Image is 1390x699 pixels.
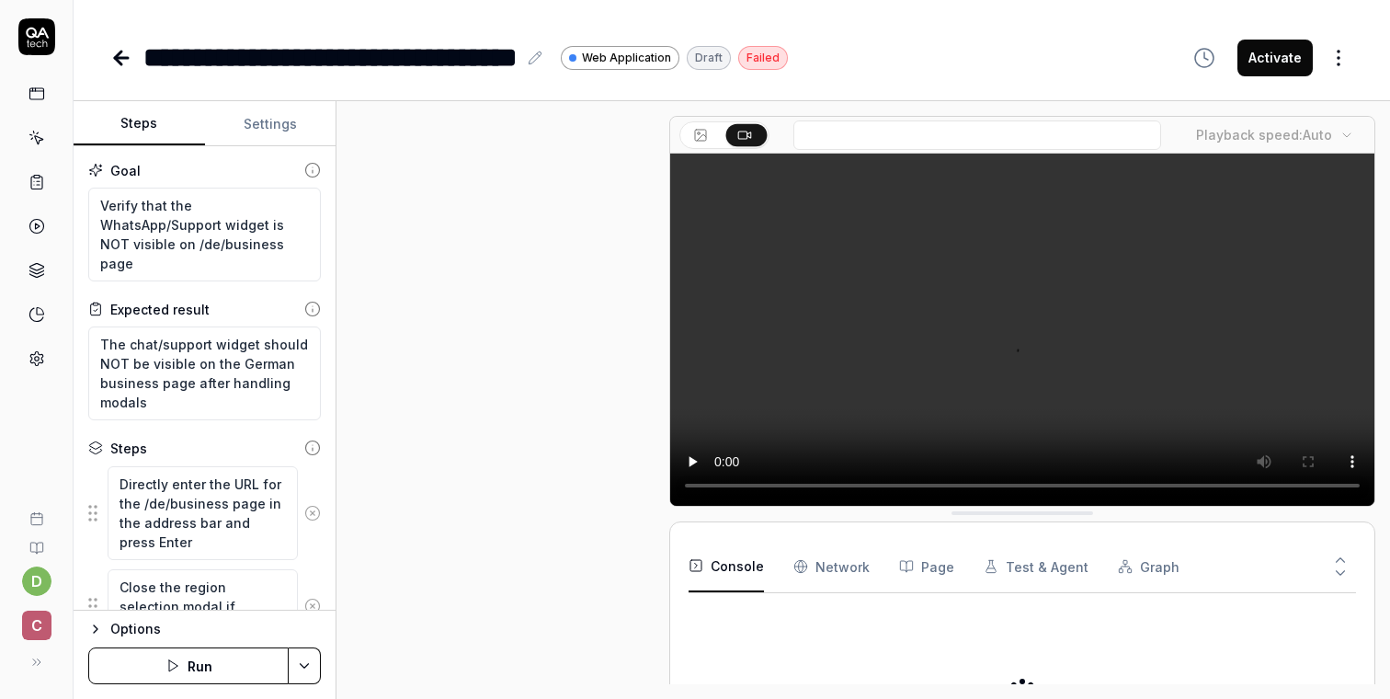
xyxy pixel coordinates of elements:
[88,568,321,645] div: Suggestions
[984,541,1088,592] button: Test & Agent
[22,567,51,596] button: d
[110,618,321,640] div: Options
[298,495,328,532] button: Remove step
[22,611,51,640] span: c
[561,45,679,70] a: Web Application
[110,439,147,458] div: Steps
[7,526,65,556] a: Documentation
[88,647,289,684] button: Run
[110,300,210,319] div: Expected result
[88,465,321,561] div: Suggestions
[1196,125,1332,144] div: Playback speed:
[110,161,141,180] div: Goal
[1118,541,1179,592] button: Graph
[689,541,764,592] button: Console
[793,541,870,592] button: Network
[88,618,321,640] button: Options
[7,497,65,526] a: Book a call with us
[298,588,328,625] button: Remove step
[1182,40,1226,76] button: View version history
[899,541,954,592] button: Page
[687,46,731,70] div: Draft
[1237,40,1313,76] button: Activate
[738,46,788,70] div: Failed
[582,50,671,66] span: Web Application
[74,102,205,146] button: Steps
[7,596,65,644] button: c
[205,102,336,146] button: Settings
